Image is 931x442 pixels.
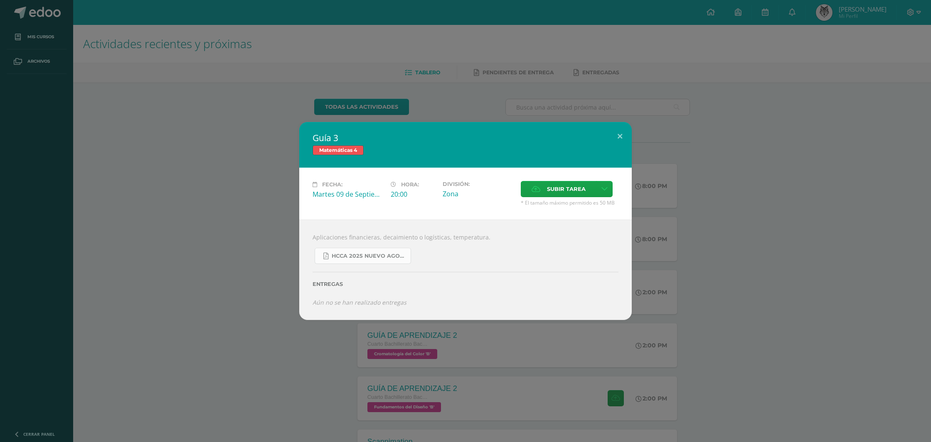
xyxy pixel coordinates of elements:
[547,181,586,197] span: Subir tarea
[313,145,364,155] span: Matemáticas 4
[322,181,342,188] span: Fecha:
[391,190,436,199] div: 20:00
[401,181,419,188] span: Hora:
[332,253,406,259] span: HCCA 2025 nuevo agosto 4ta matemáticas.pdf
[313,281,618,287] label: Entregas
[313,190,384,199] div: Martes 09 de Septiembre
[313,298,406,306] i: Aún no se han realizado entregas
[299,220,632,320] div: Aplicaciones financieras, decaimiento o logísticas, temperatura.
[443,189,514,198] div: Zona
[315,248,411,264] a: HCCA 2025 nuevo agosto 4ta matemáticas.pdf
[608,122,632,150] button: Close (Esc)
[521,199,618,206] span: * El tamaño máximo permitido es 50 MB
[443,181,514,187] label: División:
[313,132,618,144] h2: Guía 3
